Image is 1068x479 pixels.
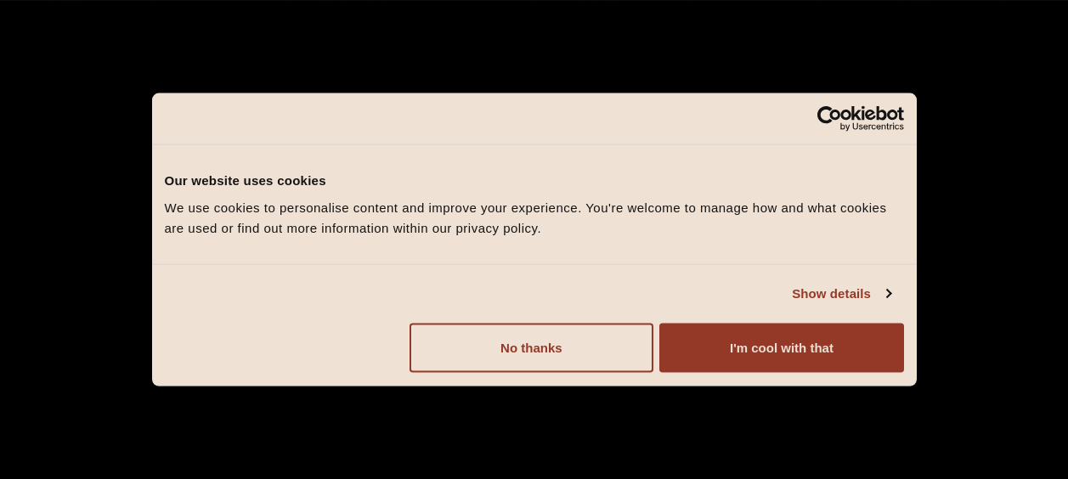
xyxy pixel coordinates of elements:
button: No thanks [410,323,653,372]
button: I'm cool with that [659,323,903,372]
a: Show details [792,284,890,304]
div: Our website uses cookies [165,171,904,191]
div: We use cookies to personalise content and improve your experience. You're welcome to manage how a... [165,197,904,238]
a: Usercentrics Cookiebot - opens in a new window [755,106,904,132]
